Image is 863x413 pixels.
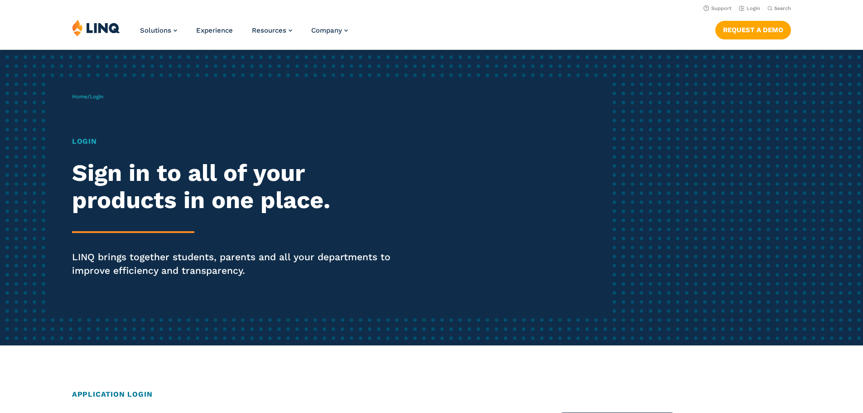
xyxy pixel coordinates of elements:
[140,26,177,34] a: Solutions
[72,160,405,214] h2: Sign in to all of your products in one place.
[140,19,348,49] nav: Primary Navigation
[72,250,405,277] p: LINQ brings together students, parents and all your departments to improve efficiency and transpa...
[196,26,233,34] a: Experience
[140,26,171,34] span: Solutions
[715,19,791,39] nav: Button Navigation
[72,19,120,36] img: LINQ | K‑12 Software
[311,26,342,34] span: Company
[774,5,791,11] span: Search
[311,26,348,34] a: Company
[704,5,732,11] a: Support
[90,93,103,100] span: Login
[739,5,760,11] a: Login
[72,136,405,147] h1: Login
[72,93,87,100] a: Home
[252,26,286,34] span: Resources
[767,5,791,12] button: Open Search Bar
[72,389,791,400] h2: Application Login
[72,93,103,100] span: /
[252,26,292,34] a: Resources
[715,21,791,39] a: Request a Demo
